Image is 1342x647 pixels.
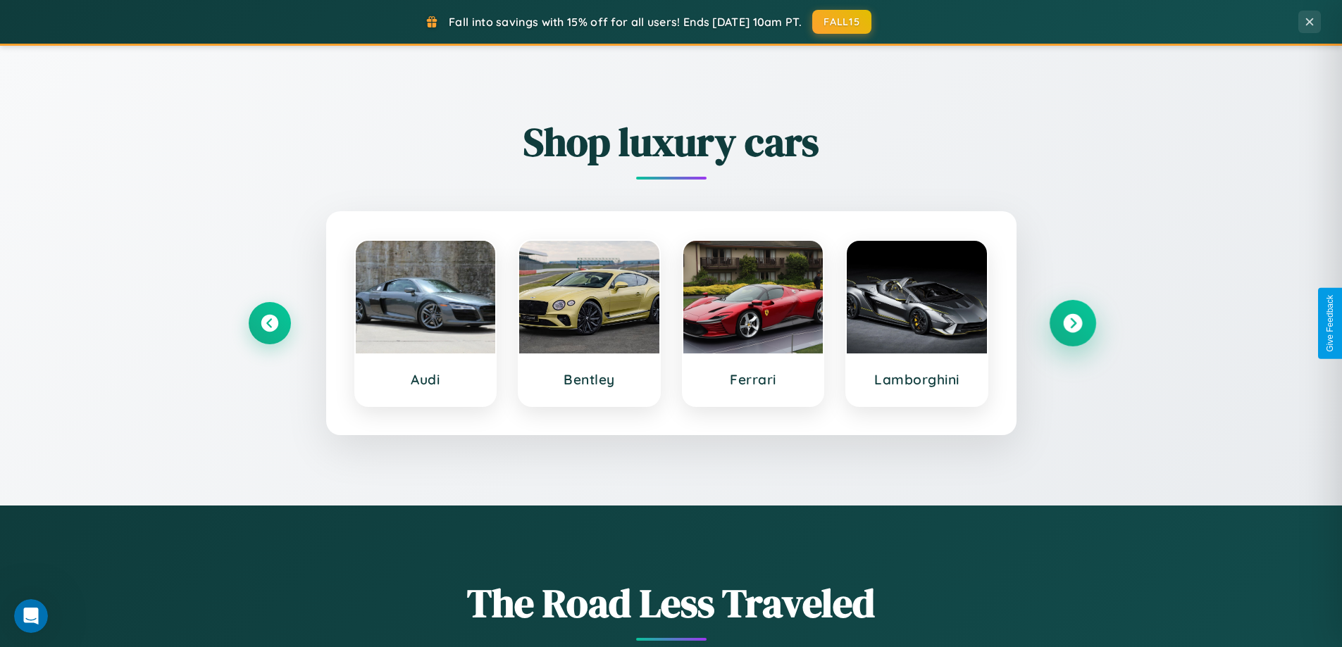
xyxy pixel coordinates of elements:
[812,10,871,34] button: FALL15
[14,599,48,633] iframe: Intercom live chat
[449,15,802,29] span: Fall into savings with 15% off for all users! Ends [DATE] 10am PT.
[697,371,809,388] h3: Ferrari
[370,371,482,388] h3: Audi
[533,371,645,388] h3: Bentley
[249,115,1094,169] h2: Shop luxury cars
[861,371,973,388] h3: Lamborghini
[249,576,1094,630] h1: The Road Less Traveled
[1325,295,1335,352] div: Give Feedback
